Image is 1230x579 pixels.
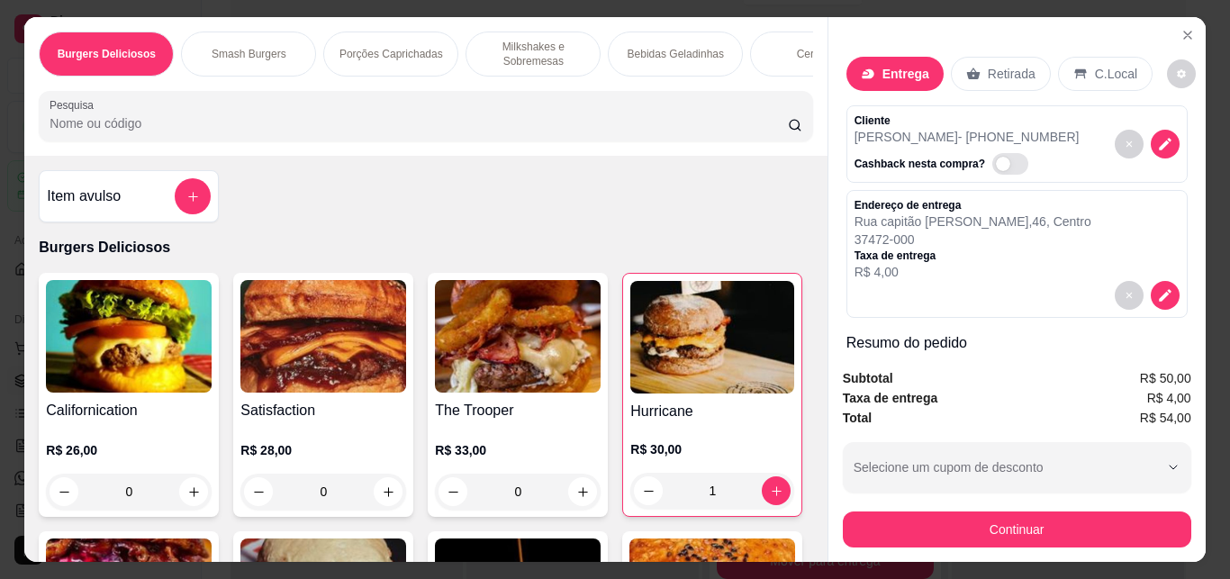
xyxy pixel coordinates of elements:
[240,441,406,459] p: R$ 28,00
[1115,130,1144,158] button: decrease-product-quantity
[1151,130,1180,158] button: decrease-product-quantity
[50,114,788,132] input: Pesquisa
[1115,281,1144,310] button: decrease-product-quantity
[1140,408,1191,428] span: R$ 54,00
[1151,281,1180,310] button: decrease-product-quantity
[855,231,1091,249] p: 37472-000
[843,442,1191,493] button: Selecione um cupom de desconto
[855,198,1091,213] p: Endereço de entrega
[39,237,812,258] p: Burgers Deliciosos
[855,128,1080,146] p: [PERSON_NAME] - [PHONE_NUMBER]
[435,400,601,421] h4: The Trooper
[1173,21,1202,50] button: Close
[435,280,601,393] img: product-image
[175,178,211,214] button: add-separate-item
[240,400,406,421] h4: Satisfaction
[855,113,1080,128] p: Cliente
[1167,59,1196,88] button: decrease-product-quantity
[481,40,585,68] p: Milkshakes e Sobremesas
[843,511,1191,547] button: Continuar
[988,65,1036,83] p: Retirada
[46,441,212,459] p: R$ 26,00
[46,400,212,421] h4: Californication
[855,263,1091,281] p: R$ 4,00
[46,280,212,393] img: product-image
[58,47,156,61] p: Burgers Deliciosos
[846,332,1188,354] p: Resumo do pedido
[435,441,601,459] p: R$ 33,00
[1140,368,1191,388] span: R$ 50,00
[628,47,724,61] p: Bebidas Geladinhas
[843,411,872,425] strong: Total
[855,213,1091,231] p: Rua capitão [PERSON_NAME] , 46 , Centro
[47,185,121,207] h4: Item avulso
[630,401,794,422] h4: Hurricane
[855,157,985,171] p: Cashback nesta compra?
[240,280,406,393] img: product-image
[630,281,794,394] img: product-image
[212,47,286,61] p: Smash Burgers
[339,47,443,61] p: Porções Caprichadas
[50,97,100,113] label: Pesquisa
[855,249,1091,263] p: Taxa de entrega
[843,371,893,385] strong: Subtotal
[882,65,929,83] p: Entrega
[1095,65,1137,83] p: C.Local
[1147,388,1191,408] span: R$ 4,00
[843,391,938,405] strong: Taxa de entrega
[630,440,794,458] p: R$ 30,00
[992,153,1036,175] label: Automatic updates
[797,47,839,61] p: Cervejas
